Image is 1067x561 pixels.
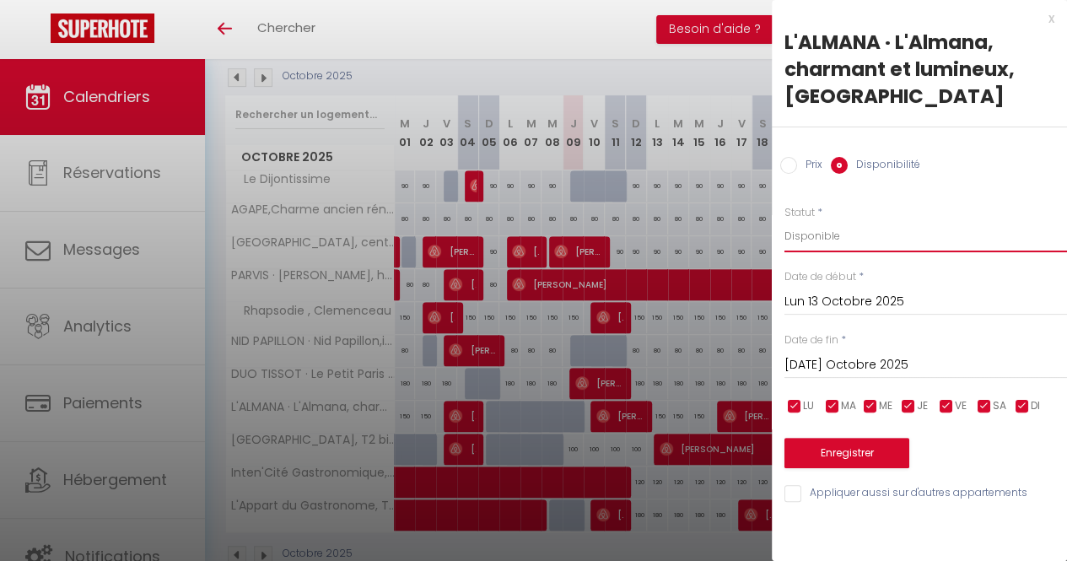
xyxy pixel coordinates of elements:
[784,332,838,348] label: Date de fin
[784,269,856,285] label: Date de début
[772,8,1054,29] div: x
[917,398,928,414] span: JE
[955,398,967,414] span: VE
[841,398,856,414] span: MA
[993,398,1006,414] span: SA
[848,157,920,175] label: Disponibilité
[1031,398,1040,414] span: DI
[797,157,822,175] label: Prix
[803,398,814,414] span: LU
[784,29,1054,110] div: L'ALMANA · L'Almana, charmant et lumineux, [GEOGRAPHIC_DATA]
[784,205,815,221] label: Statut
[879,398,892,414] span: ME
[784,438,909,468] button: Enregistrer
